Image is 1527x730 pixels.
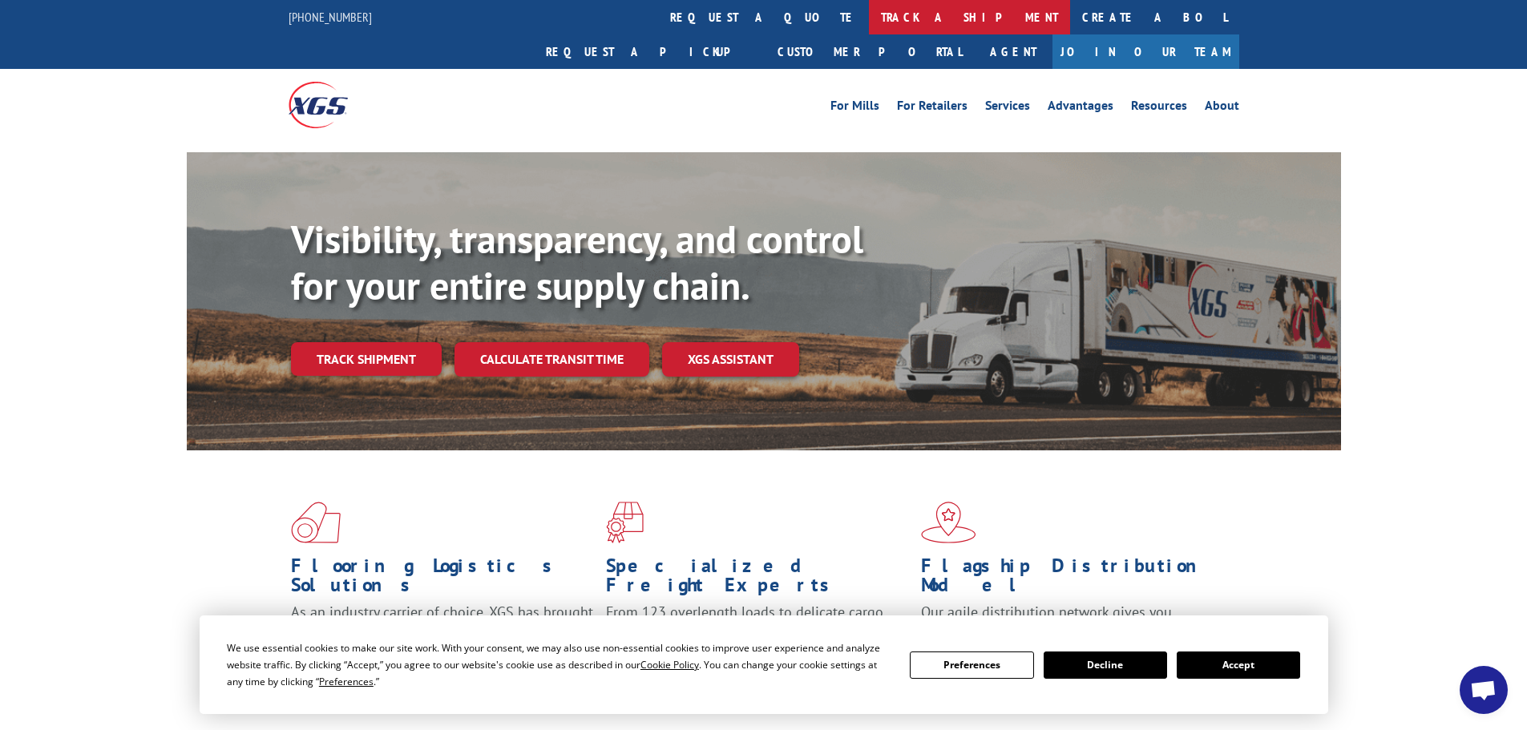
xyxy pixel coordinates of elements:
[606,556,909,603] h1: Specialized Freight Experts
[319,675,374,688] span: Preferences
[830,99,879,117] a: For Mills
[454,342,649,377] a: Calculate transit time
[974,34,1052,69] a: Agent
[766,34,974,69] a: Customer Portal
[640,658,699,672] span: Cookie Policy
[291,342,442,376] a: Track shipment
[1460,666,1508,714] div: Open chat
[606,502,644,543] img: xgs-icon-focused-on-flooring-red
[291,502,341,543] img: xgs-icon-total-supply-chain-intelligence-red
[200,615,1328,714] div: Cookie Consent Prompt
[921,556,1224,603] h1: Flagship Distribution Model
[921,603,1216,640] span: Our agile distribution network gives you nationwide inventory management on demand.
[1052,34,1239,69] a: Join Our Team
[662,342,799,377] a: XGS ASSISTANT
[291,603,593,659] span: As an industry carrier of choice, XGS has brought innovation and dedication to flooring logistics...
[897,99,968,117] a: For Retailers
[291,556,594,603] h1: Flooring Logistics Solutions
[534,34,766,69] a: Request a pickup
[606,603,909,674] p: From 123 overlength loads to delicate cargo, our experienced staff knows the best way to move you...
[291,214,863,310] b: Visibility, transparency, and control for your entire supply chain.
[910,651,1033,679] button: Preferences
[985,99,1030,117] a: Services
[921,502,976,543] img: xgs-icon-flagship-distribution-model-red
[289,9,372,25] a: [PHONE_NUMBER]
[1205,99,1239,117] a: About
[1044,651,1167,679] button: Decline
[1177,651,1300,679] button: Accept
[1048,99,1113,117] a: Advantages
[1131,99,1187,117] a: Resources
[227,639,891,690] div: We use essential cookies to make our site work. With your consent, we may also use non-essential ...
